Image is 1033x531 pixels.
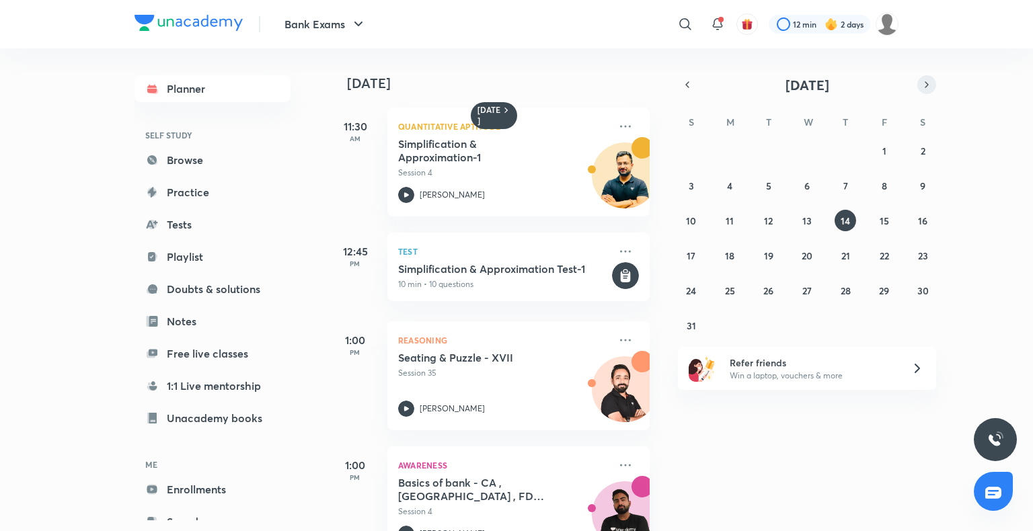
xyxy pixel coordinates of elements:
p: PM [328,473,382,481]
button: August 13, 2025 [796,210,818,231]
abbr: August 22, 2025 [880,249,889,262]
abbr: August 14, 2025 [841,214,850,227]
abbr: August 7, 2025 [843,179,848,192]
abbr: August 23, 2025 [918,249,928,262]
a: Planner [135,75,291,102]
abbr: August 19, 2025 [764,249,773,262]
button: August 6, 2025 [796,175,818,196]
button: August 17, 2025 [681,245,702,266]
button: August 28, 2025 [835,280,856,301]
button: August 7, 2025 [835,175,856,196]
button: August 26, 2025 [758,280,779,301]
p: PM [328,259,382,268]
abbr: Friday [882,116,887,128]
img: shruti garg [876,13,898,36]
button: August 5, 2025 [758,175,779,196]
button: August 16, 2025 [912,210,933,231]
a: Practice [135,179,291,206]
abbr: August 15, 2025 [880,214,889,227]
p: [PERSON_NAME] [420,189,485,201]
a: Unacademy books [135,405,291,432]
abbr: August 5, 2025 [766,179,771,192]
abbr: August 8, 2025 [882,179,887,192]
p: Win a laptop, vouchers & more [730,370,895,382]
abbr: August 20, 2025 [802,249,812,262]
button: August 2, 2025 [912,140,933,161]
p: Awareness [398,457,609,473]
abbr: August 29, 2025 [879,284,889,297]
h6: SELF STUDY [135,124,291,147]
button: [DATE] [697,75,917,94]
abbr: August 28, 2025 [841,284,851,297]
abbr: Saturday [920,116,925,128]
h5: 1:00 [328,457,382,473]
abbr: August 9, 2025 [920,179,925,192]
a: Doubts & solutions [135,276,291,302]
button: Bank Exams [276,11,375,38]
button: August 31, 2025 [681,315,702,336]
abbr: Sunday [689,116,694,128]
img: Company Logo [135,15,243,31]
abbr: August 26, 2025 [763,284,773,297]
button: August 25, 2025 [719,280,740,301]
button: August 29, 2025 [874,280,895,301]
a: Company Logo [135,15,243,34]
abbr: Thursday [843,116,848,128]
p: AM [328,134,382,142]
button: August 20, 2025 [796,245,818,266]
button: August 23, 2025 [912,245,933,266]
abbr: August 1, 2025 [882,145,886,157]
p: Reasoning [398,332,609,348]
h5: Basics of bank - CA , SA , FD and RD [398,476,566,503]
img: Avatar [592,364,657,428]
button: August 22, 2025 [874,245,895,266]
h6: Refer friends [730,356,895,370]
abbr: August 24, 2025 [686,284,696,297]
abbr: August 31, 2025 [687,319,696,332]
button: August 18, 2025 [719,245,740,266]
abbr: Monday [726,116,734,128]
p: [PERSON_NAME] [420,403,485,415]
h5: 1:00 [328,332,382,348]
a: 1:1 Live mentorship [135,372,291,399]
abbr: August 18, 2025 [725,249,734,262]
abbr: August 2, 2025 [921,145,925,157]
abbr: August 16, 2025 [918,214,927,227]
button: August 19, 2025 [758,245,779,266]
img: streak [825,17,838,31]
button: August 1, 2025 [874,140,895,161]
a: Enrollments [135,476,291,503]
abbr: August 30, 2025 [917,284,929,297]
a: Notes [135,308,291,335]
img: ttu [987,432,1003,448]
button: August 27, 2025 [796,280,818,301]
abbr: August 3, 2025 [689,179,694,192]
button: August 4, 2025 [719,175,740,196]
abbr: August 11, 2025 [726,214,734,227]
button: August 3, 2025 [681,175,702,196]
p: PM [328,348,382,356]
h5: Simplification & Approximation Test-1 [398,262,609,276]
a: Browse [135,147,291,173]
button: August 14, 2025 [835,210,856,231]
abbr: August 12, 2025 [764,214,773,227]
button: August 8, 2025 [874,175,895,196]
button: avatar [736,13,758,35]
p: 10 min • 10 questions [398,278,609,290]
button: August 12, 2025 [758,210,779,231]
abbr: August 6, 2025 [804,179,810,192]
a: Playlist [135,243,291,270]
a: Tests [135,211,291,238]
h5: Seating & Puzzle - XVII [398,351,566,364]
button: August 11, 2025 [719,210,740,231]
span: [DATE] [786,76,829,94]
h5: 12:45 [328,243,382,259]
button: August 15, 2025 [874,210,895,231]
h6: ME [135,453,291,476]
button: August 10, 2025 [681,210,702,231]
p: Session 35 [398,367,609,379]
abbr: Tuesday [766,116,771,128]
p: Test [398,243,609,259]
abbr: August 25, 2025 [725,284,735,297]
p: Quantitative Aptitude [398,118,609,134]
